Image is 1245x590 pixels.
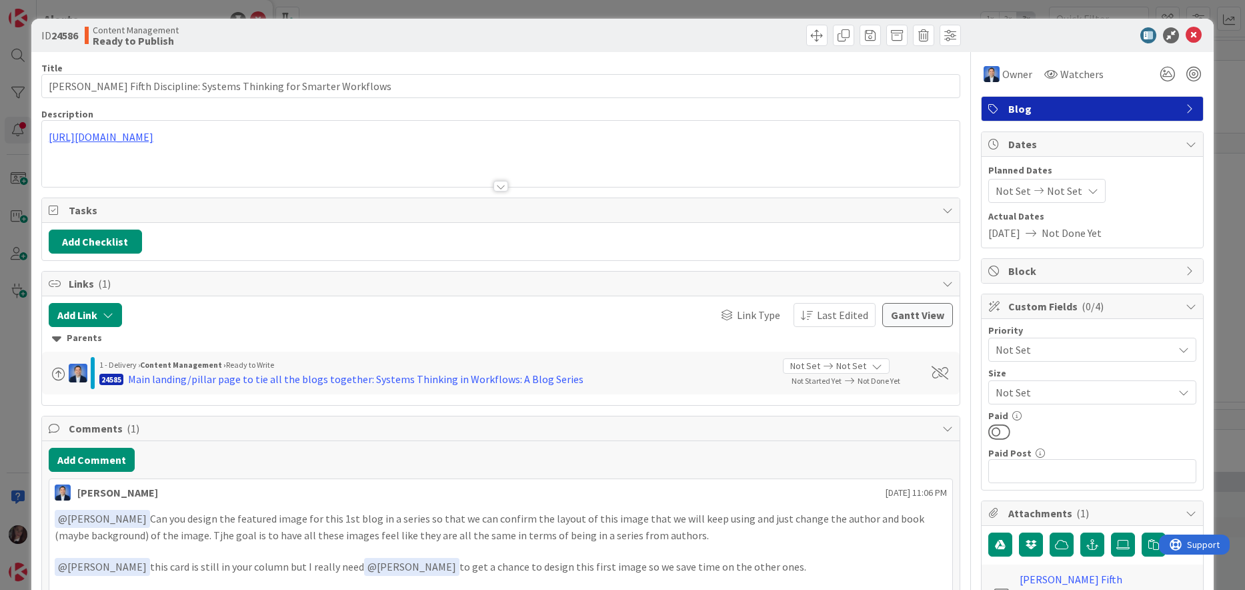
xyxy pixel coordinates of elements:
span: ( 0/4 ) [1082,300,1104,313]
div: Paid [988,411,1196,420]
span: Not Done Yet [1042,225,1102,241]
p: Can you design the featured image for this 1st blog in a series so that we can confirm the layout... [55,510,948,543]
span: Not Set [836,359,866,373]
b: Ready to Publish [93,35,179,46]
span: Ready to Write [226,360,274,370]
span: Tasks [69,202,936,218]
span: Watchers [1060,66,1104,82]
div: Priority [988,326,1196,335]
span: Links [69,276,936,292]
span: @ [58,560,67,573]
button: Add Comment [49,448,135,472]
span: Planned Dates [988,164,1196,178]
span: 1 - Delivery › [99,360,140,370]
span: Attachments [1008,505,1179,521]
span: Not Set [996,340,1166,359]
span: [PERSON_NAME] [58,512,147,525]
label: Paid Post [988,447,1032,459]
span: Last Edited [817,307,868,323]
span: [PERSON_NAME] [58,560,147,573]
button: Add Link [49,303,122,327]
span: Not Set [996,383,1166,402]
span: Dates [1008,136,1179,152]
span: ( 1 ) [127,422,139,435]
div: Parents [52,331,950,346]
img: DP [69,364,87,382]
span: Owner [1002,66,1032,82]
span: Comments [69,420,936,436]
span: Link Type [737,307,780,323]
b: Content Management › [140,360,226,370]
div: 24585 [99,374,123,385]
span: @ [58,512,67,525]
button: Last Edited [794,303,876,327]
span: Content Management [93,25,179,35]
span: [PERSON_NAME] [367,560,456,573]
span: Not Done Yet [858,376,900,386]
input: type card name here... [41,74,961,98]
a: [URL][DOMAIN_NAME] [49,130,153,143]
div: Size [988,368,1196,378]
img: DP [984,66,1000,82]
span: Not Started Yet [792,376,842,386]
span: Block [1008,263,1179,279]
span: Custom Fields [1008,298,1179,314]
button: Add Checklist [49,230,142,254]
b: 24586 [51,29,78,42]
span: @ [367,560,377,573]
div: Main landing/pillar page to tie all the blogs together: Systems Thinking in Workflows: A Blog Series [128,371,583,387]
span: Blog [1008,101,1179,117]
button: Gantt View [882,303,953,327]
span: ( 1 ) [98,277,111,290]
span: Support [28,2,61,18]
div: [PERSON_NAME] [77,485,158,501]
span: Not Set [996,183,1031,199]
img: DP [55,485,71,501]
span: [DATE] 11:06 PM [886,486,947,500]
span: ID [41,27,78,43]
span: Not Set [790,359,820,373]
span: Description [41,108,93,120]
span: [DATE] [988,225,1020,241]
p: this card is still in your column but I really need to get a chance to design this first image so... [55,558,948,576]
span: Actual Dates [988,210,1196,224]
label: Title [41,62,63,74]
span: ( 1 ) [1076,507,1089,520]
span: Not Set [1047,183,1082,199]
